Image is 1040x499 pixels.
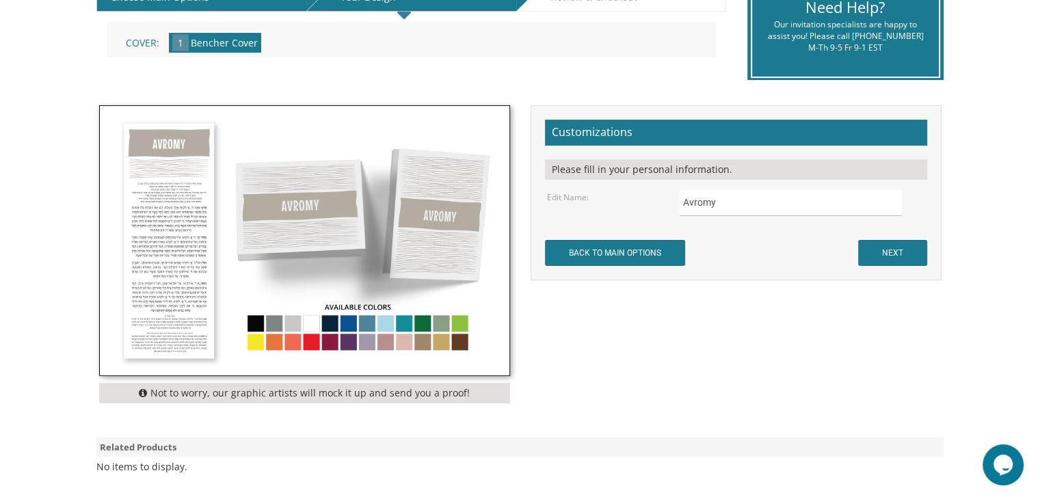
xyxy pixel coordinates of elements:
span: Bencher Cover [191,36,258,49]
div: Not to worry, our graphic artists will mock it up and send you a proof! [99,383,510,403]
div: Related Products [96,437,944,457]
div: No items to display. [96,460,187,474]
iframe: chat widget [983,444,1026,485]
input: BACK TO MAIN OPTIONS [545,240,685,266]
h2: Customizations [545,120,927,146]
input: NEXT [858,240,927,266]
img: dc_style18.jpg [100,106,509,375]
span: 1 [172,34,189,51]
label: Edit Name: [547,191,589,203]
div: Our invitation specialists are happy to assist you! Please call [PHONE_NUMBER] M-Th 9-5 Fr 9-1 EST [762,18,929,53]
div: Please fill in your personal information. [545,159,927,180]
span: Cover: [126,36,159,49]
